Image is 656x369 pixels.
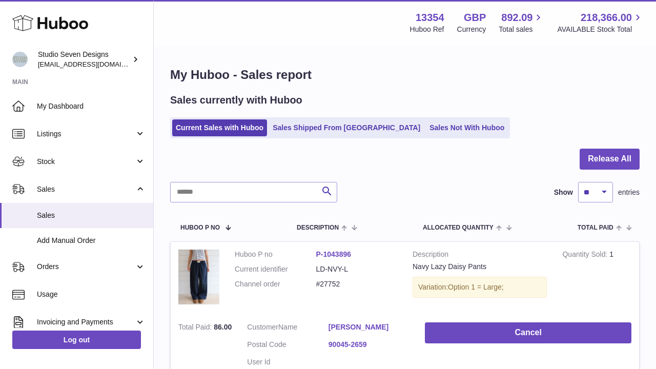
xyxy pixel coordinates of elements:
[12,52,28,67] img: contact.studiosevendesigns@gmail.com
[416,11,444,25] strong: 13354
[578,224,613,231] span: Total paid
[235,264,316,274] dt: Current identifier
[247,357,329,367] dt: User Id
[235,250,316,259] dt: Huboo P no
[554,188,573,197] label: Show
[410,25,444,34] div: Huboo Ref
[235,279,316,289] dt: Channel order
[413,262,547,272] div: Navy Lazy Daisy Pants
[555,242,639,315] td: 1
[12,331,141,349] a: Log out
[37,290,146,299] span: Usage
[562,250,609,261] strong: Quantity Sold
[38,50,130,69] div: Studio Seven Designs
[329,340,410,350] a: 90045-2659
[247,322,329,335] dt: Name
[329,322,410,332] a: [PERSON_NAME]
[247,323,278,331] span: Customer
[557,25,644,34] span: AVAILABLE Stock Total
[170,67,640,83] h1: My Huboo - Sales report
[170,93,302,107] h2: Sales currently with Huboo
[178,250,219,304] img: 1_2a0d6f80-86bb-49d4-9e1a-1b60289414d9.png
[425,322,631,343] button: Cancel
[580,149,640,170] button: Release All
[214,323,232,331] span: 86.00
[297,224,339,231] span: Description
[37,184,135,194] span: Sales
[581,11,632,25] span: 218,366.00
[413,277,547,298] div: Variation:
[464,11,486,25] strong: GBP
[316,264,398,274] dd: LD-NVY-L
[37,129,135,139] span: Listings
[618,188,640,197] span: entries
[316,279,398,289] dd: #27752
[316,250,352,258] a: P-1043896
[37,101,146,111] span: My Dashboard
[172,119,267,136] a: Current Sales with Huboo
[247,340,329,352] dt: Postal Code
[423,224,494,231] span: ALLOCATED Quantity
[37,262,135,272] span: Orders
[448,283,504,291] span: Option 1 = Large;
[501,11,532,25] span: 892.09
[180,224,220,231] span: Huboo P no
[457,25,486,34] div: Currency
[38,60,151,68] span: [EMAIL_ADDRESS][DOMAIN_NAME]
[178,323,214,334] strong: Total Paid
[37,211,146,220] span: Sales
[37,236,146,245] span: Add Manual Order
[37,317,135,327] span: Invoicing and Payments
[413,250,547,262] strong: Description
[557,11,644,34] a: 218,366.00 AVAILABLE Stock Total
[269,119,424,136] a: Sales Shipped From [GEOGRAPHIC_DATA]
[426,119,508,136] a: Sales Not With Huboo
[499,25,544,34] span: Total sales
[499,11,544,34] a: 892.09 Total sales
[37,157,135,167] span: Stock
